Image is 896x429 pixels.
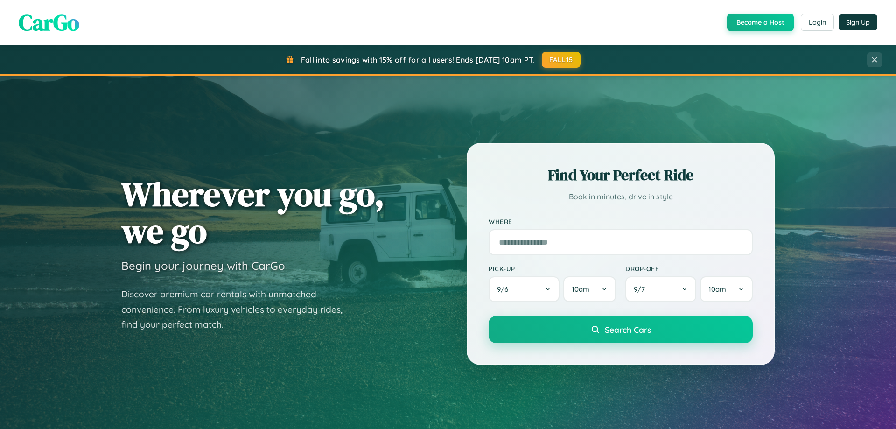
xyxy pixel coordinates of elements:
[489,316,753,343] button: Search Cars
[700,276,753,302] button: 10am
[489,265,616,273] label: Pick-up
[489,218,753,225] label: Where
[542,52,581,68] button: FALL15
[121,259,285,273] h3: Begin your journey with CarGo
[839,14,877,30] button: Sign Up
[19,7,79,38] span: CarGo
[489,165,753,185] h2: Find Your Perfect Ride
[489,276,560,302] button: 9/6
[121,287,355,332] p: Discover premium car rentals with unmatched convenience. From luxury vehicles to everyday rides, ...
[563,276,616,302] button: 10am
[605,324,651,335] span: Search Cars
[801,14,834,31] button: Login
[625,265,753,273] label: Drop-off
[708,285,726,294] span: 10am
[727,14,794,31] button: Become a Host
[489,190,753,204] p: Book in minutes, drive in style
[301,55,535,64] span: Fall into savings with 15% off for all users! Ends [DATE] 10am PT.
[497,285,513,294] span: 9 / 6
[634,285,650,294] span: 9 / 7
[625,276,696,302] button: 9/7
[572,285,589,294] span: 10am
[121,176,385,249] h1: Wherever you go, we go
